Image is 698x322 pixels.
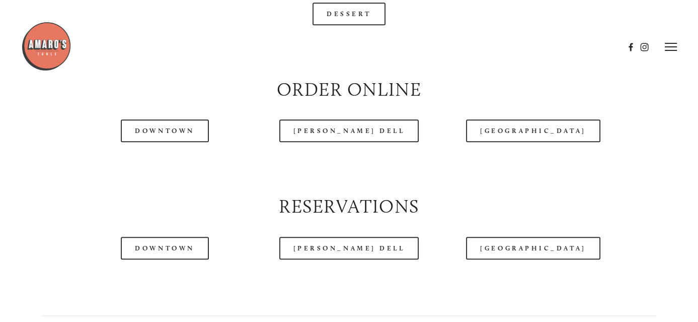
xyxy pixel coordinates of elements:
[279,237,419,260] a: [PERSON_NAME] Dell
[121,237,208,260] a: Downtown
[21,21,71,72] img: Amaro's Table
[121,119,208,142] a: Downtown
[466,237,600,260] a: [GEOGRAPHIC_DATA]
[279,119,419,142] a: [PERSON_NAME] Dell
[42,194,656,220] h2: Reservations
[466,119,600,142] a: [GEOGRAPHIC_DATA]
